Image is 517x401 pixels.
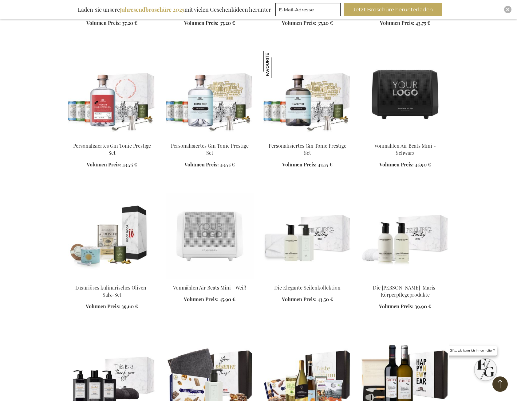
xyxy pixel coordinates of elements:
a: Volumen Preis: 37,20 € [86,20,137,27]
span: 43,50 € [318,296,333,302]
span: 43,75 € [416,20,430,26]
span: Volumen Preis: [379,161,414,168]
a: The Marie-Stella-Maris Body Essentials [361,277,449,282]
span: 45,90 € [415,161,431,168]
img: Personalisiertes Gin Tonic Prestige Set [263,51,290,78]
a: Die [PERSON_NAME]-Maris-Körperpflegeprodukte [373,284,438,298]
a: Volumen Preis: 39,90 € [379,303,431,310]
a: Volumen Preis: 43,75 € [380,20,430,27]
span: Volumen Preis: [282,161,317,168]
span: Volumen Preis: [184,161,219,168]
span: Volumen Preis: [184,20,219,26]
div: Close [504,6,511,13]
a: Luxury Olive & Salt Culinary Set [68,277,156,282]
a: Volumen Preis: 45,90 € [184,296,235,303]
a: Die Elegante Seifenkollektion [274,284,341,291]
button: Jetzt Broschüre herunterladen [344,3,442,16]
span: Volumen Preis: [282,296,316,302]
a: Vonmählen Air Beats Mini - Schwarz [374,142,436,156]
span: Volumen Preis: [184,296,218,302]
a: Luxuriöses kulinarisches Oliven-Salz-Set [75,284,149,298]
span: 43,75 € [220,161,235,168]
span: 43,75 € [122,161,137,168]
span: 39,90 € [415,303,431,310]
a: Volumen Preis: 45,90 € [379,161,431,168]
div: Laden Sie unsere mit vielen Geschenkideen herunter [75,3,274,16]
img: Close [506,8,510,11]
a: Vonmahlen Air Beats Mini [166,277,254,282]
span: Volumen Preis: [380,20,414,26]
span: 37,20 € [318,20,333,26]
img: Personalised Gin Tonic Prestige Set [68,51,156,137]
span: Volumen Preis: [86,20,121,26]
a: Die Elegante Seifenkollektion [263,277,351,282]
span: Volumen Preis: [282,20,316,26]
a: Volumen Preis: 37,20 € [282,20,333,27]
a: Volumen Preis: 43,75 € [87,161,137,168]
img: Die Elegante Seifenkollektion [263,193,351,279]
input: E-Mail-Adresse [275,3,341,16]
img: The Marie-Stella-Maris Body Essentials [361,193,449,279]
a: Volumen Preis: 37,20 € [184,20,235,27]
span: 37,20 € [122,20,137,26]
span: Volumen Preis: [86,303,120,310]
b: Jahresendbroschüre 2025 [120,6,184,13]
img: Luxury Olive & Salt Culinary Set [68,193,156,279]
span: 43,75 € [318,161,333,168]
a: Volumen Preis: 43,75 € [184,161,235,168]
img: Personalised Gin Tonic Prestige Set [263,51,351,137]
img: Vonmahlen Air Beats Mini [361,51,449,137]
a: Vonmählen Air Beats Mini - Weiß [173,284,246,291]
span: 37,20 € [220,20,235,26]
span: Volumen Preis: [87,161,121,168]
span: Volumen Preis: [379,303,413,310]
a: Personalised Gin Tonic Prestige Set Personalisiertes Gin Tonic Prestige Set [263,135,351,141]
a: Volumen Preis: 43,50 € [282,296,333,303]
a: Personalisiertes Gin Tonic Prestige Set [269,142,346,156]
a: Personalisiertes Gin Tonic Prestige Set [171,142,249,156]
form: marketing offers and promotions [275,3,342,18]
a: Vonmahlen Air Beats Mini [361,135,449,141]
img: Personalised Gin Tonic Prestige Set [166,51,254,137]
span: 39,60 € [121,303,138,310]
a: Personalisiertes Gin Tonic Prestige Set [73,142,151,156]
img: Vonmahlen Air Beats Mini [166,193,254,279]
a: Volumen Preis: 43,75 € [282,161,333,168]
a: Volumen Preis: 39,60 € [86,303,138,310]
span: 45,90 € [219,296,235,302]
a: Personalised Gin Tonic Prestige Set [166,135,254,141]
a: Personalised Gin Tonic Prestige Set [68,135,156,141]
